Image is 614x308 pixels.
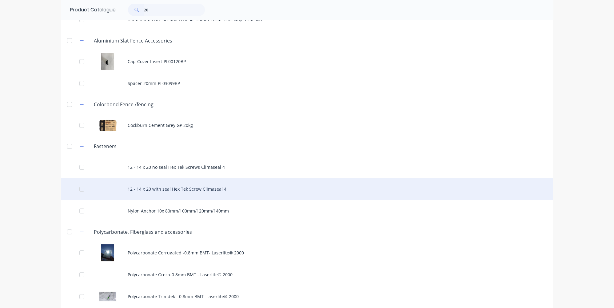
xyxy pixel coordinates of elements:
[89,228,197,236] div: Polycarbonate, Fiberglass and accessories
[61,114,553,136] div: Cockburn Cement Grey GP 20kgCockburn Cement Grey GP 20kg
[61,156,553,178] div: 12 - 14 x 20 no seal Hex Tek Screws Climaseal 4
[89,143,122,150] div: Fasteners
[61,51,553,72] div: Cap-Cover Insert-PL00120BPCap-Cover Insert-PL00120BP
[61,286,553,307] div: Polycarbonate Trimdek - 0.8mm BMT- Laserlite® 2000Polycarbonate Trimdek - 0.8mm BMT- Laserlite® 2000
[89,37,177,44] div: Aluminium Slat Fence Accessories
[61,242,553,264] div: Polycarbonate Corrugated -0.8mm BMT- Laserlite® 2000Polycarbonate Corrugated -0.8mm BMT- Laserlit...
[61,178,553,200] div: 12 - 14 x 20 with seal Hex Tek Screw Climaseal 4
[144,4,205,16] input: Search...
[61,72,553,94] div: Spacer-20mm-PL03099BP
[89,101,158,108] div: Colorbond Fence /fencing
[61,264,553,286] div: Polycarbonate Greca-0.8mm BMT - Laserlite® 2000
[61,200,553,222] div: Nylon Anchor 10x 80mm/100mm/120mm/140mm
